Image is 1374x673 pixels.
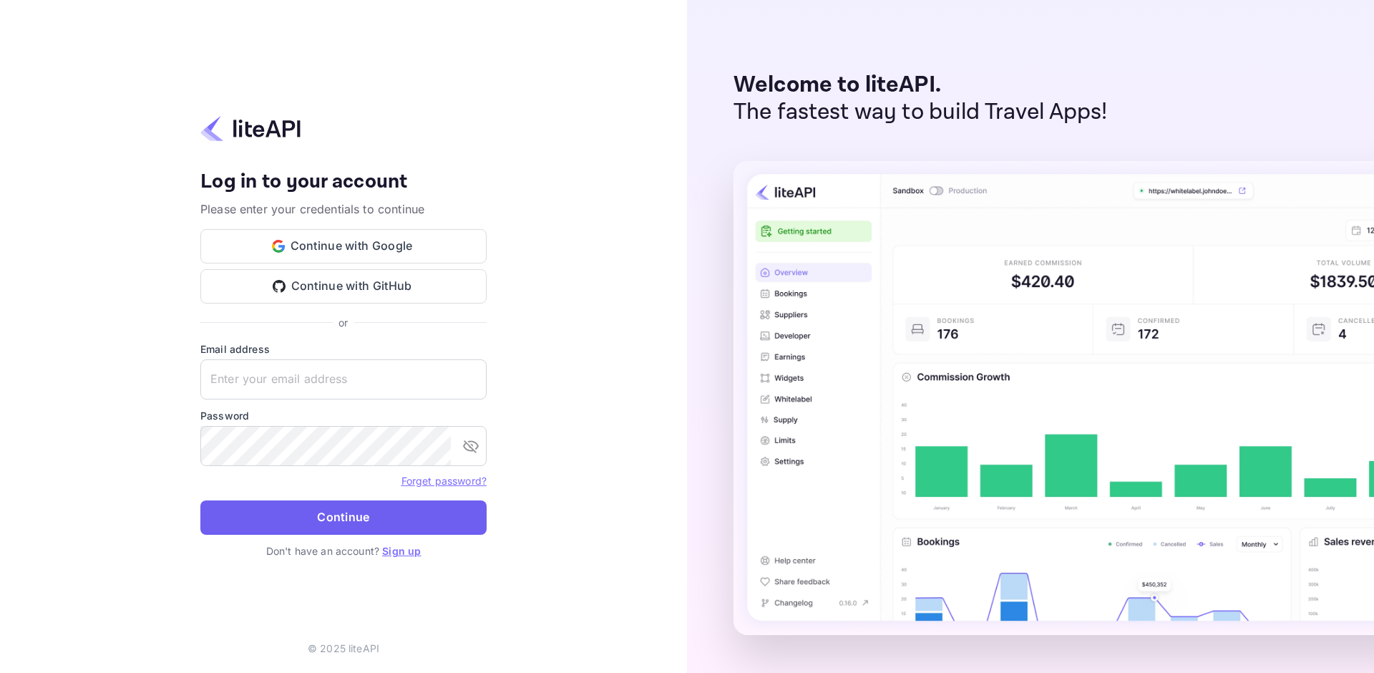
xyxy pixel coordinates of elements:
[401,473,487,488] a: Forget password?
[200,408,487,423] label: Password
[734,99,1108,126] p: The fastest way to build Travel Apps!
[308,641,379,656] p: © 2025 liteAPI
[200,543,487,558] p: Don't have an account?
[200,359,487,400] input: Enter your email address
[200,269,487,304] button: Continue with GitHub
[382,545,421,557] a: Sign up
[401,475,487,487] a: Forget password?
[200,229,487,263] button: Continue with Google
[200,342,487,357] label: Email address
[734,72,1108,99] p: Welcome to liteAPI.
[200,115,301,142] img: liteapi
[457,432,485,460] button: toggle password visibility
[200,170,487,195] h4: Log in to your account
[200,500,487,535] button: Continue
[338,315,348,330] p: or
[200,200,487,218] p: Please enter your credentials to continue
